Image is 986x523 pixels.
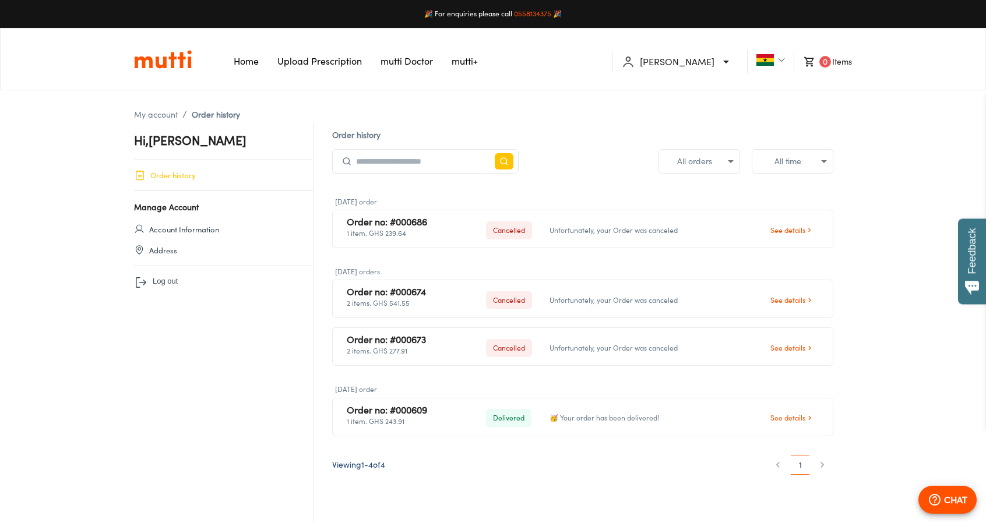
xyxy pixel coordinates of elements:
[514,9,551,18] a: 0558134375
[770,343,805,353] span: See details
[192,109,240,119] span: Order history
[134,109,178,119] a: My account
[486,221,532,239] span: Cancelled
[381,55,433,67] a: Navigates to mutti doctor website
[550,413,752,423] div: 🥳 Your order has been delivered!
[134,275,313,289] button: Log out
[819,56,831,68] span: 0
[347,299,426,308] p: 2 items. GHS 541.55
[770,413,805,423] span: See details
[791,455,809,475] button: page 1
[550,295,752,305] div: Unfortunately, your Order was canceled
[149,245,177,256] span: Address
[335,267,830,277] h4: [DATE] orders
[335,384,830,394] h4: [DATE] order
[958,218,986,304] button: Feedback
[134,107,852,122] nav: breadcrumb
[347,417,427,426] p: 1 item. GHS 243.91
[347,347,426,356] p: 2 items. GHS 277.91
[332,128,381,142] h1: Order history
[332,398,833,436] a: Order no: #0006091 item. GHS 243.91Delivered🥳 Your order has been delivered!See details
[277,55,362,67] a: Navigates to Prescription Upload Page
[778,56,785,63] img: Dropdown
[134,245,313,256] a: Address
[332,459,385,471] p: Viewing 1 - 4 of 4
[347,229,427,238] p: 1 item. GHS 239.64
[149,224,219,235] span: Account Information
[134,50,192,69] a: Link on the logo navigates to HomePage
[134,50,192,69] img: Logo
[347,285,426,299] h3: Order no: #000674
[347,403,427,417] h3: Order no: #000609
[332,280,833,318] a: Order no: #0006742 items. GHS 541.55CancelledUnfortunately, your Order was canceledSee details
[134,132,313,149] h2: Hi, [PERSON_NAME]
[335,197,830,207] h4: [DATE] order
[756,54,774,66] img: Ghana
[661,152,738,171] div: All orders
[640,55,714,69] p: [PERSON_NAME]
[332,327,833,366] a: Order no: #0006732 items. GHS 277.91CancelledUnfortunately, your Order was canceledSee details
[150,169,196,181] span: Order history
[918,486,977,514] button: CHAT
[182,107,187,121] li: /
[550,343,752,353] div: Unfortunately, your Order was canceled
[770,225,805,235] span: See details
[770,295,805,305] span: See details
[794,51,852,72] li: Items
[347,333,426,347] h3: Order no: #000673
[486,291,532,309] span: Cancelled
[452,55,478,67] a: Navigates to mutti+ page
[347,215,427,229] h3: Order no: #000686
[134,200,313,214] h3: Manage Account
[550,225,752,235] div: Unfortunately, your Order was canceled
[153,275,178,289] span: Log out
[767,455,833,475] nav: pagination navigation
[234,55,259,67] a: Navigates to Home Page
[486,409,531,427] span: Delivered
[754,152,831,171] div: All time
[134,169,313,181] a: Order history
[134,224,313,235] a: Account Information
[486,339,532,357] span: Cancelled
[134,275,148,289] img: Sign Out
[944,493,967,507] p: CHAT
[966,228,978,274] span: Feedback
[332,210,833,248] a: Order no: #0006861 item. GHS 239.64CancelledUnfortunately, your Order was canceledSee details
